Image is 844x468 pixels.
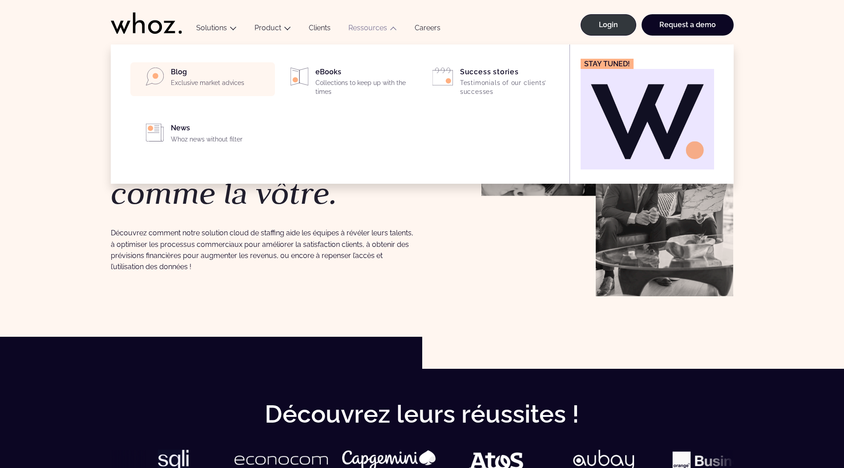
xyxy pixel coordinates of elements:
[300,24,339,36] a: Clients
[315,68,414,100] div: eBooks
[280,68,414,100] a: eBooksCollections to keep up with the times
[642,14,734,36] a: Request a demo
[339,24,406,36] button: Ressources
[136,124,270,147] a: NewsWhoz news without filter
[406,24,449,36] a: Careers
[315,79,414,96] p: Collections to keep up with the times
[348,24,387,32] a: Ressources
[596,77,734,296] img: Clients Whoz
[111,125,413,209] h1: Whoz transforme les organisations
[460,68,559,100] div: Success stories
[146,124,164,141] img: PICTO_PRESSE-ET-ACTUALITE-1.svg
[481,119,596,195] img: Success Stories Whoz
[785,409,832,456] iframe: Chatbot
[460,79,559,96] p: Testimonials of our clients’ successes
[136,68,270,91] a: BlogExclusive market advices
[246,24,300,36] button: Product
[291,68,308,85] img: PICTO_LIVRES.svg
[146,68,164,85] img: PICTO_BLOG.svg
[425,68,559,100] a: Success storiesTestimonials of our clients’ successes
[432,68,453,85] img: PICTO_EVENEMENTS.svg
[171,68,270,91] div: Blog
[194,401,650,428] h2: Découvrez leurs réussites !
[254,24,281,32] a: Product
[581,59,714,169] a: Stay tuned!
[581,59,634,69] figcaption: Stay tuned!
[171,135,270,144] p: Whoz news without filter
[581,14,636,36] a: Login
[111,227,413,272] p: Découvrez comment notre solution cloud de staffing aide les équipes à révéler leurs talents, à op...
[171,79,270,88] p: Exclusive market advices
[171,124,270,147] div: News
[111,173,337,213] em: comme la vôtre.
[187,24,246,36] button: Solutions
